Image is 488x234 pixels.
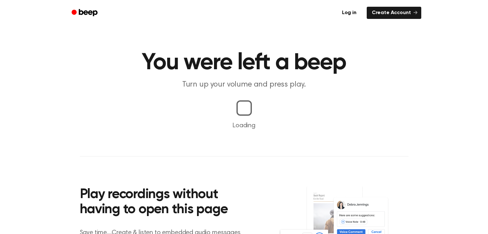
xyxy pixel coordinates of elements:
[8,121,480,130] p: Loading
[80,51,408,74] h1: You were left a beep
[80,187,253,218] h2: Play recordings without having to open this page
[367,7,421,19] a: Create Account
[121,79,367,90] p: Turn up your volume and press play.
[336,5,363,20] a: Log in
[67,7,103,19] a: Beep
